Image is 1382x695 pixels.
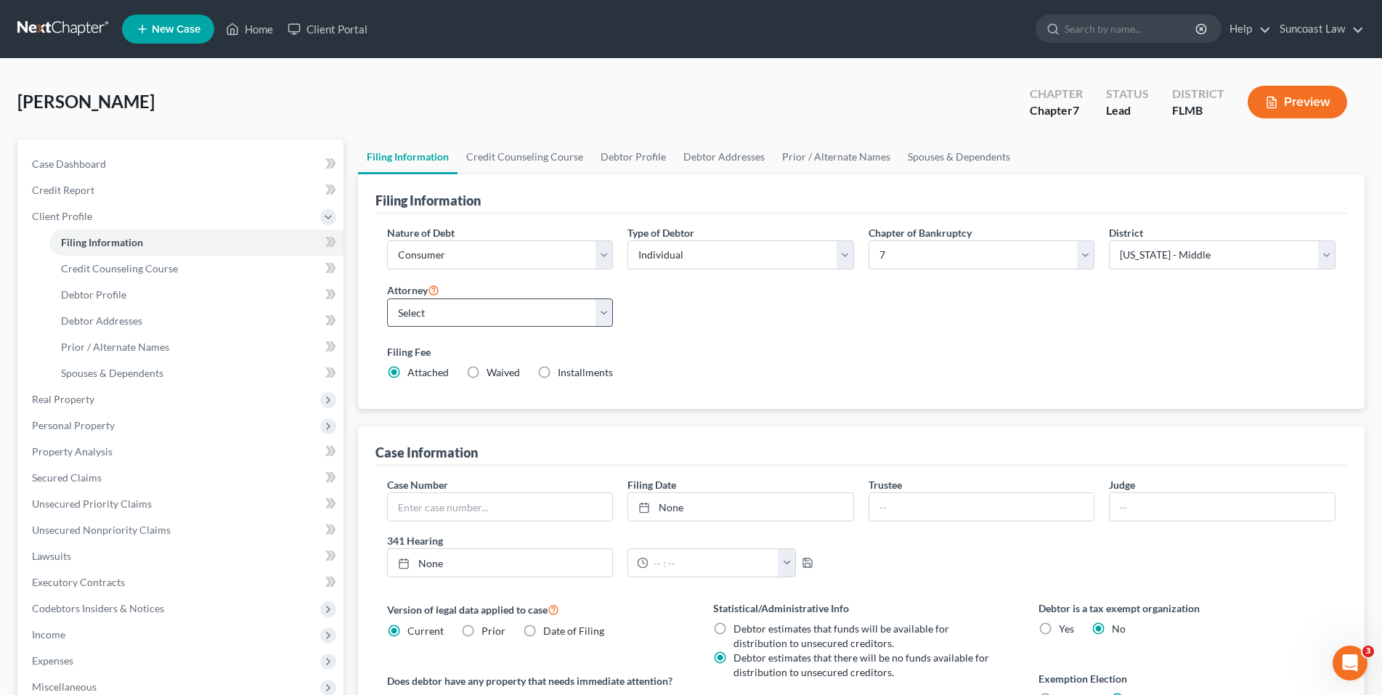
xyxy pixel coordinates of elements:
[61,367,163,379] span: Spouses & Dependents
[1030,86,1083,102] div: Chapter
[1172,86,1224,102] div: District
[387,477,448,492] label: Case Number
[1059,622,1074,635] span: Yes
[733,622,949,649] span: Debtor estimates that funds will be available for distribution to unsecured creditors.
[1333,646,1367,680] iframe: Intercom live chat
[1106,86,1149,102] div: Status
[32,210,92,222] span: Client Profile
[32,524,171,536] span: Unsecured Nonpriority Claims
[627,225,694,240] label: Type of Debtor
[20,543,344,569] a: Lawsuits
[407,625,444,637] span: Current
[899,139,1019,174] a: Spouses & Dependents
[280,16,375,42] a: Client Portal
[49,308,344,334] a: Debtor Addresses
[1073,103,1079,117] span: 7
[713,601,1010,616] label: Statistical/Administrative Info
[32,158,106,170] span: Case Dashboard
[20,177,344,203] a: Credit Report
[733,651,989,678] span: Debtor estimates that there will be no funds available for distribution to unsecured creditors.
[869,493,1094,521] input: --
[32,628,65,641] span: Income
[358,139,458,174] a: Filing Information
[20,439,344,465] a: Property Analysis
[1065,15,1198,42] input: Search by name...
[17,91,155,112] span: [PERSON_NAME]
[558,366,613,378] span: Installments
[49,229,344,256] a: Filing Information
[1110,493,1335,521] input: --
[61,341,169,353] span: Prior / Alternate Names
[1272,16,1364,42] a: Suncoast Law
[592,139,675,174] a: Debtor Profile
[869,477,902,492] label: Trustee
[543,625,604,637] span: Date of Filing
[407,366,449,378] span: Attached
[61,314,142,327] span: Debtor Addresses
[20,517,344,543] a: Unsecured Nonpriority Claims
[1030,102,1083,119] div: Chapter
[61,262,178,275] span: Credit Counseling Course
[32,393,94,405] span: Real Property
[1222,16,1271,42] a: Help
[219,16,280,42] a: Home
[487,366,520,378] span: Waived
[1106,102,1149,119] div: Lead
[380,533,861,548] label: 341 Hearing
[628,493,853,521] a: None
[49,256,344,282] a: Credit Counseling Course
[869,225,972,240] label: Chapter of Bankruptcy
[481,625,505,637] span: Prior
[20,151,344,177] a: Case Dashboard
[32,445,113,458] span: Property Analysis
[32,550,71,562] span: Lawsuits
[32,184,94,196] span: Credit Report
[773,139,899,174] a: Prior / Alternate Names
[32,654,73,667] span: Expenses
[61,236,143,248] span: Filing Information
[1109,225,1143,240] label: District
[387,601,684,618] label: Version of legal data applied to case
[388,493,613,521] input: Enter case number...
[1038,671,1336,686] label: Exemption Election
[32,602,164,614] span: Codebtors Insiders & Notices
[387,225,455,240] label: Nature of Debt
[387,673,684,688] label: Does debtor have any property that needs immediate attention?
[1038,601,1336,616] label: Debtor is a tax exempt organization
[1248,86,1347,118] button: Preview
[388,549,613,577] a: None
[675,139,773,174] a: Debtor Addresses
[1112,622,1126,635] span: No
[49,334,344,360] a: Prior / Alternate Names
[20,465,344,491] a: Secured Claims
[32,680,97,693] span: Miscellaneous
[458,139,592,174] a: Credit Counseling Course
[61,288,126,301] span: Debtor Profile
[49,282,344,308] a: Debtor Profile
[387,344,1336,359] label: Filing Fee
[375,444,478,461] div: Case Information
[1172,102,1224,119] div: FLMB
[649,549,779,577] input: -- : --
[1109,477,1135,492] label: Judge
[375,192,481,209] div: Filing Information
[49,360,344,386] a: Spouses & Dependents
[1362,646,1374,657] span: 3
[20,569,344,596] a: Executory Contracts
[32,576,125,588] span: Executory Contracts
[32,419,115,431] span: Personal Property
[387,281,439,298] label: Attorney
[20,491,344,517] a: Unsecured Priority Claims
[152,24,200,35] span: New Case
[627,477,676,492] label: Filing Date
[32,471,102,484] span: Secured Claims
[32,497,152,510] span: Unsecured Priority Claims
